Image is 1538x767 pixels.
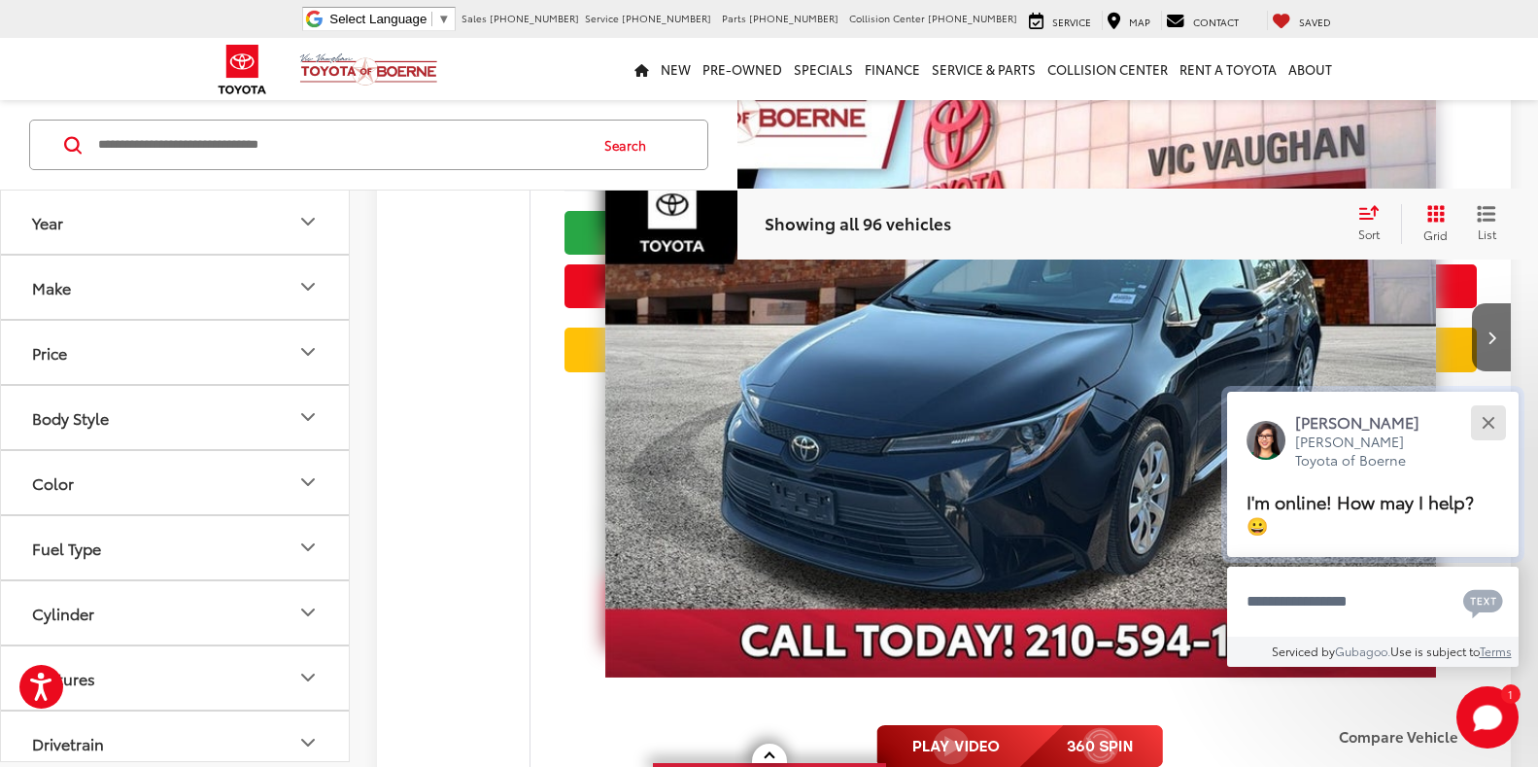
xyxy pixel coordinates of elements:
div: Drivetrain [32,734,104,752]
a: My Saved Vehicles [1267,11,1336,30]
span: I'm online! How may I help? 😀 [1247,488,1474,538]
p: [PERSON_NAME] Toyota of Boerne [1295,433,1439,471]
div: Price [296,340,320,364]
a: Gubagoo. [1335,643,1390,659]
a: About [1282,38,1338,100]
p: [PERSON_NAME] [1295,411,1439,433]
button: YearYear [1,191,351,254]
img: 2024 Toyota Corolla LE [605,54,1436,678]
a: New [655,38,697,100]
svg: Start Chat [1456,686,1519,749]
span: Sales [461,11,487,25]
a: Home [629,38,655,100]
span: ​ [431,12,432,26]
button: Toggle Chat Window [1456,686,1519,749]
div: Features [32,669,95,687]
div: Drivetrain [296,731,320,754]
div: Year [32,213,63,231]
div: Color [296,471,320,494]
span: Parts [722,11,746,25]
span: Serviced by [1272,643,1335,659]
div: Price [32,343,67,362]
button: Search [586,121,674,169]
a: Pre-Owned [697,38,788,100]
span: [PHONE_NUMBER] [928,11,1017,25]
span: Sort [1358,226,1380,242]
span: List [1477,226,1496,242]
textarea: Type your message [1227,567,1519,637]
a: Select Language​ [329,12,450,26]
label: Compare Vehicle [1339,728,1491,748]
a: Map [1102,11,1155,30]
a: Rent a Toyota [1174,38,1282,100]
button: Close [1467,401,1509,443]
div: Fuel Type [296,536,320,559]
img: Toyota [206,38,279,101]
div: Body Style [32,408,109,427]
img: Vic Vaughan Toyota of Boerne [299,52,438,87]
a: Contact [1161,11,1244,30]
a: Terms [1480,643,1512,659]
svg: Text [1463,587,1503,618]
span: Service [585,11,619,25]
a: Specials [788,38,859,100]
button: List View [1462,204,1511,243]
div: Close[PERSON_NAME][PERSON_NAME] Toyota of BoerneI'm online! How may I help? 😀Type your messageCha... [1227,392,1519,667]
span: Showing all 96 vehicles [765,211,951,234]
span: [PHONE_NUMBER] [490,11,579,25]
a: Service & Parts: Opens in a new tab [926,38,1042,100]
span: [PHONE_NUMBER] [749,11,838,25]
button: Select sort value [1349,204,1401,243]
div: Make [32,278,71,296]
div: Year [296,210,320,233]
span: 1 [1508,689,1513,698]
div: Fuel Type [32,539,101,557]
button: CylinderCylinder [1,581,351,645]
span: Collision Center [849,11,925,25]
button: Grid View [1401,204,1462,243]
button: FeaturesFeatures [1,646,351,710]
a: Finance [859,38,926,100]
div: Cylinder [32,604,94,622]
span: Use is subject to [1390,643,1480,659]
span: Map [1129,15,1150,29]
button: Next image [1472,303,1511,371]
a: Collision Center [1042,38,1174,100]
button: Fuel TypeFuel Type [1,516,351,579]
div: Features [296,666,320,689]
span: Service [1052,15,1091,29]
a: Service [1024,11,1096,30]
span: Contact [1193,15,1239,29]
button: Chat with SMS [1457,579,1509,623]
button: PricePrice [1,321,351,384]
div: Color [32,473,74,492]
span: [PHONE_NUMBER] [622,11,711,25]
button: ColorColor [1,451,351,514]
span: Grid [1423,227,1448,243]
input: Search by Make, Model, or Keyword [96,122,586,168]
div: Make [296,275,320,298]
div: Cylinder [296,601,320,624]
button: MakeMake [1,256,351,319]
button: Body StyleBody Style [1,386,351,449]
span: ▼ [437,12,450,26]
span: Select Language [329,12,427,26]
span: Saved [1299,15,1331,29]
div: Body Style [296,405,320,429]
